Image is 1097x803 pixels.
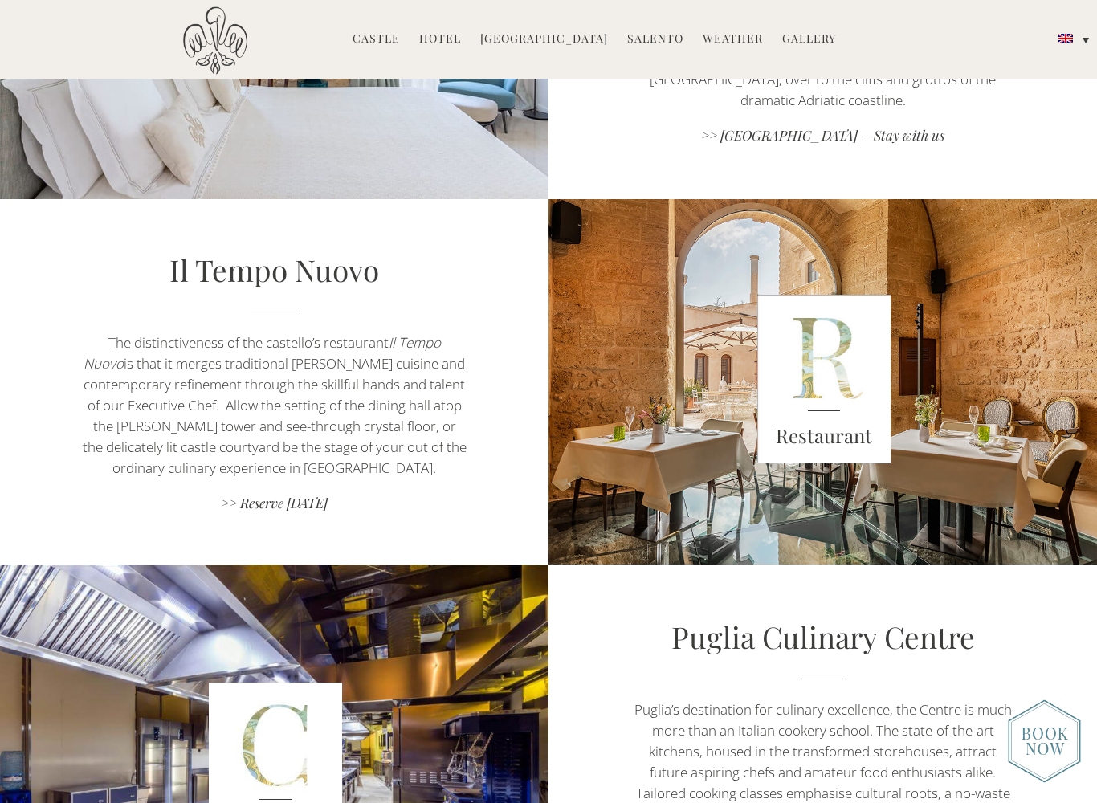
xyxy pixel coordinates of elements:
[1058,34,1073,43] img: English
[627,31,683,49] a: Salento
[703,31,763,49] a: Weather
[84,333,441,373] i: Il Tempo Nuovo
[169,250,379,289] a: Il Tempo Nuovo
[353,31,400,49] a: Castle
[782,31,836,49] a: Gallery
[82,332,466,479] p: The distinctiveness of the castello’s restaurant is that it merges traditional [PERSON_NAME] cuis...
[183,6,247,75] img: Castello di Ugento
[757,422,891,450] h3: Restaurant
[1008,699,1081,783] img: new-booknow.png
[419,31,461,49] a: Hotel
[82,494,466,516] a: >> Reserve [DATE]
[671,617,975,656] a: Puglia Culinary Centre
[480,31,608,49] a: [GEOGRAPHIC_DATA]
[757,295,891,463] img: r_green.jpg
